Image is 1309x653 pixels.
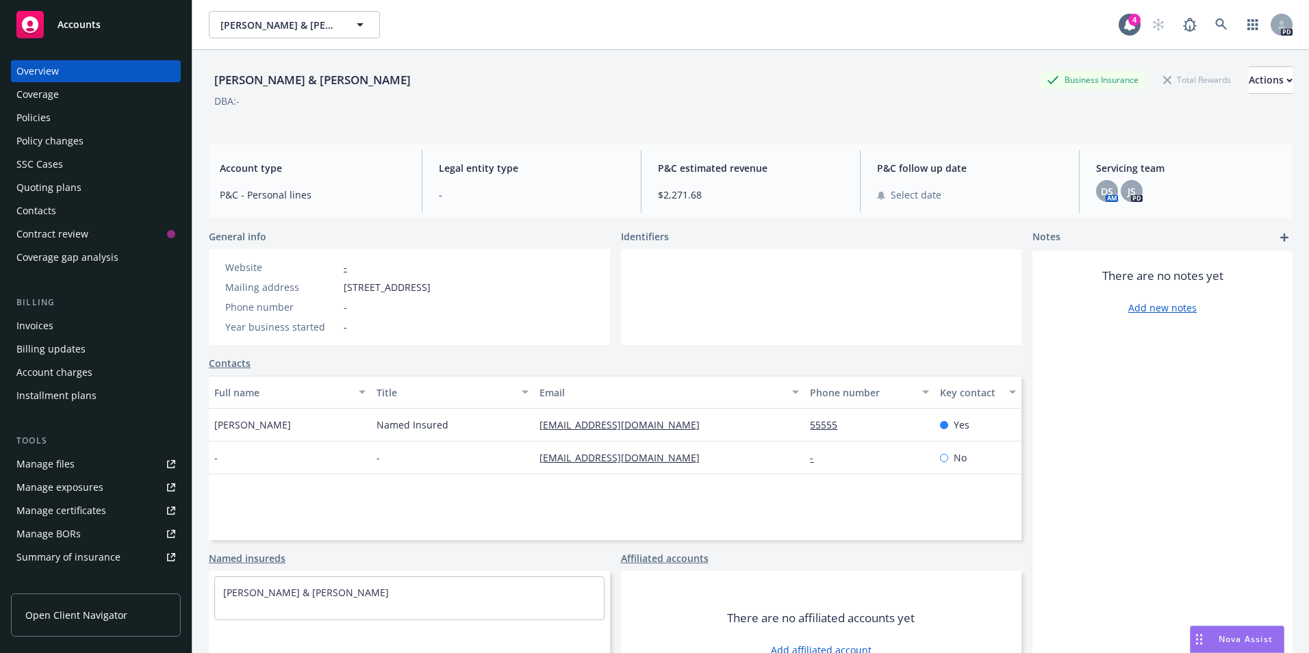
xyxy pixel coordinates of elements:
div: Coverage [16,84,59,105]
a: Overview [11,60,181,82]
div: Phone number [810,385,914,400]
span: Select date [891,188,941,202]
a: [EMAIL_ADDRESS][DOMAIN_NAME] [539,451,711,464]
div: [PERSON_NAME] & [PERSON_NAME] [209,71,416,89]
span: Servicing team [1096,161,1282,175]
a: - [810,451,824,464]
a: Quoting plans [11,177,181,199]
div: Manage exposures [16,476,103,498]
span: [PERSON_NAME] [214,418,291,432]
a: Contract review [11,223,181,245]
div: Overview [16,60,59,82]
a: Add new notes [1128,300,1197,315]
span: - [377,450,380,465]
div: Tools [11,434,181,448]
span: Account type [220,161,405,175]
span: Open Client Navigator [25,608,127,622]
a: SSC Cases [11,153,181,175]
a: Switch app [1239,11,1267,38]
a: 55555 [810,418,848,431]
span: There are no affiliated accounts yet [727,610,915,626]
a: - [344,261,347,274]
a: Installment plans [11,385,181,407]
div: Summary of insurance [16,546,120,568]
a: Coverage [11,84,181,105]
div: Contract review [16,223,88,245]
a: Account charges [11,361,181,383]
div: Total Rewards [1156,71,1238,88]
div: Coverage gap analysis [16,246,118,268]
div: Phone number [225,300,338,314]
span: No [954,450,967,465]
span: $2,271.68 [658,188,843,202]
button: Phone number [804,376,935,409]
span: [PERSON_NAME] & [PERSON_NAME] [220,18,339,32]
span: P&C follow up date [877,161,1063,175]
a: Coverage gap analysis [11,246,181,268]
div: Drag to move [1191,626,1208,652]
span: Accounts [58,19,101,30]
div: Installment plans [16,385,97,407]
button: Full name [209,376,371,409]
a: Contacts [209,356,251,370]
div: Policy changes [16,130,84,152]
div: Year business started [225,320,338,334]
span: Named Insured [377,418,448,432]
span: General info [209,229,266,244]
span: Notes [1032,229,1060,246]
a: add [1276,229,1293,246]
div: Business Insurance [1040,71,1145,88]
button: Actions [1249,66,1293,94]
div: Full name [214,385,351,400]
div: Actions [1249,67,1293,93]
a: Named insureds [209,551,285,565]
a: Search [1208,11,1235,38]
span: DS [1101,184,1113,199]
span: - [439,188,624,202]
a: Policies [11,107,181,129]
div: Account charges [16,361,92,383]
div: Manage files [16,453,75,475]
div: Manage BORs [16,523,81,545]
span: P&C estimated revenue [658,161,843,175]
div: Billing [11,296,181,309]
div: Manage certificates [16,500,106,522]
a: Summary of insurance [11,546,181,568]
div: Invoices [16,315,53,337]
a: Manage files [11,453,181,475]
div: Title [377,385,513,400]
span: JS [1128,184,1136,199]
div: Mailing address [225,280,338,294]
div: SSC Cases [16,153,63,175]
a: [EMAIL_ADDRESS][DOMAIN_NAME] [539,418,711,431]
span: [STREET_ADDRESS] [344,280,431,294]
span: Nova Assist [1219,633,1273,645]
a: Contacts [11,200,181,222]
div: Key contact [940,385,1001,400]
button: Nova Assist [1190,626,1284,653]
div: 4 [1128,14,1141,26]
span: Yes [954,418,969,432]
div: Website [225,260,338,274]
span: Legal entity type [439,161,624,175]
div: Contacts [16,200,56,222]
div: Policies [16,107,51,129]
span: - [344,300,347,314]
a: Manage exposures [11,476,181,498]
a: Policy changes [11,130,181,152]
button: Title [371,376,533,409]
span: P&C - Personal lines [220,188,405,202]
a: Manage certificates [11,500,181,522]
a: Report a Bug [1176,11,1204,38]
span: - [214,450,218,465]
button: Email [534,376,805,409]
span: There are no notes yet [1102,268,1223,284]
a: Accounts [11,5,181,44]
button: Key contact [935,376,1021,409]
span: - [344,320,347,334]
a: Affiliated accounts [621,551,709,565]
a: Start snowing [1145,11,1172,38]
a: Billing updates [11,338,181,360]
span: Identifiers [621,229,669,244]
